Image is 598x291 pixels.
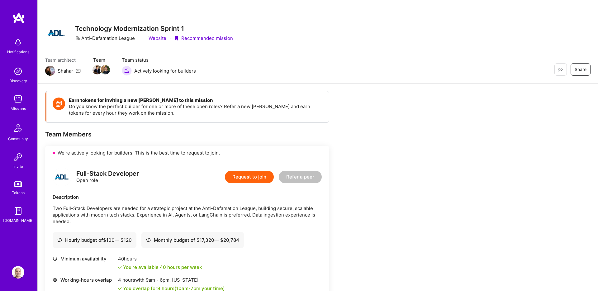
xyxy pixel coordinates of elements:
[12,189,25,196] div: Tokens
[101,65,110,74] img: Team Member Avatar
[146,238,151,242] i: icon Cash
[174,36,179,41] i: icon PurpleRibbon
[75,36,80,41] i: icon CompanyGray
[558,67,563,72] i: icon EyeClosed
[145,277,172,283] span: 9am - 6pm ,
[53,205,322,225] p: Two Full-Stack Developers are needed for a strategic project at the Anti-Defamation League, build...
[8,136,28,142] div: Community
[10,266,26,279] a: User Avatar
[13,163,23,170] div: Invite
[93,65,102,74] img: Team Member Avatar
[53,278,57,282] i: icon World
[12,266,24,279] img: User Avatar
[45,66,55,76] img: Team Architect
[76,68,81,73] i: icon Mail
[53,168,71,186] img: logo
[53,277,115,283] div: Working-hours overlap
[225,171,274,183] button: Request to join
[45,57,81,63] span: Team architect
[169,35,171,41] div: ·
[575,66,586,73] span: Share
[147,35,166,41] a: Website
[571,63,591,76] button: Share
[11,121,26,136] img: Community
[93,57,109,63] span: Team
[12,93,24,105] img: teamwork
[93,64,101,75] a: Team Member Avatar
[12,12,25,24] img: logo
[58,68,73,74] div: Shahar
[75,25,233,32] h3: Technology Modernization Sprint 1
[134,68,196,74] span: Actively looking for builders
[69,103,323,116] p: Do you know the perfect builder for one or more of these open roles? Refer a new [PERSON_NAME] an...
[53,256,57,261] i: icon Clock
[57,237,132,243] div: Hourly budget of $ 100 — $ 120
[53,194,322,200] div: Description
[14,181,22,187] img: tokens
[118,265,122,269] i: icon Check
[12,36,24,49] img: bell
[12,205,24,217] img: guide book
[45,146,329,160] div: We’re actively looking for builders. This is the best time to request to join.
[3,217,33,224] div: [DOMAIN_NAME]
[118,277,225,283] div: 4 hours with [US_STATE]
[174,35,233,41] div: Recommended mission
[57,238,62,242] i: icon Cash
[53,98,65,110] img: Token icon
[45,130,329,138] div: Team Members
[122,66,132,76] img: Actively looking for builders
[146,237,239,243] div: Monthly budget of $ 17,320 — $ 20,784
[122,57,196,63] span: Team status
[12,151,24,163] img: Invite
[45,22,68,44] img: Company Logo
[75,35,135,41] div: Anti-Defamation League
[118,255,202,262] div: 40 hours
[11,105,26,112] div: Missions
[279,171,322,183] button: Refer a peer
[53,255,115,262] div: Minimum availability
[118,264,202,270] div: You're available 40 hours per week
[9,78,27,84] div: Discovery
[12,65,24,78] img: discovery
[69,98,323,103] h4: Earn tokens for inviting a new [PERSON_NAME] to this mission
[76,170,139,184] div: Open role
[101,64,109,75] a: Team Member Avatar
[118,287,122,290] i: icon Check
[7,49,29,55] div: Notifications
[76,170,139,177] div: Full-Stack Developer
